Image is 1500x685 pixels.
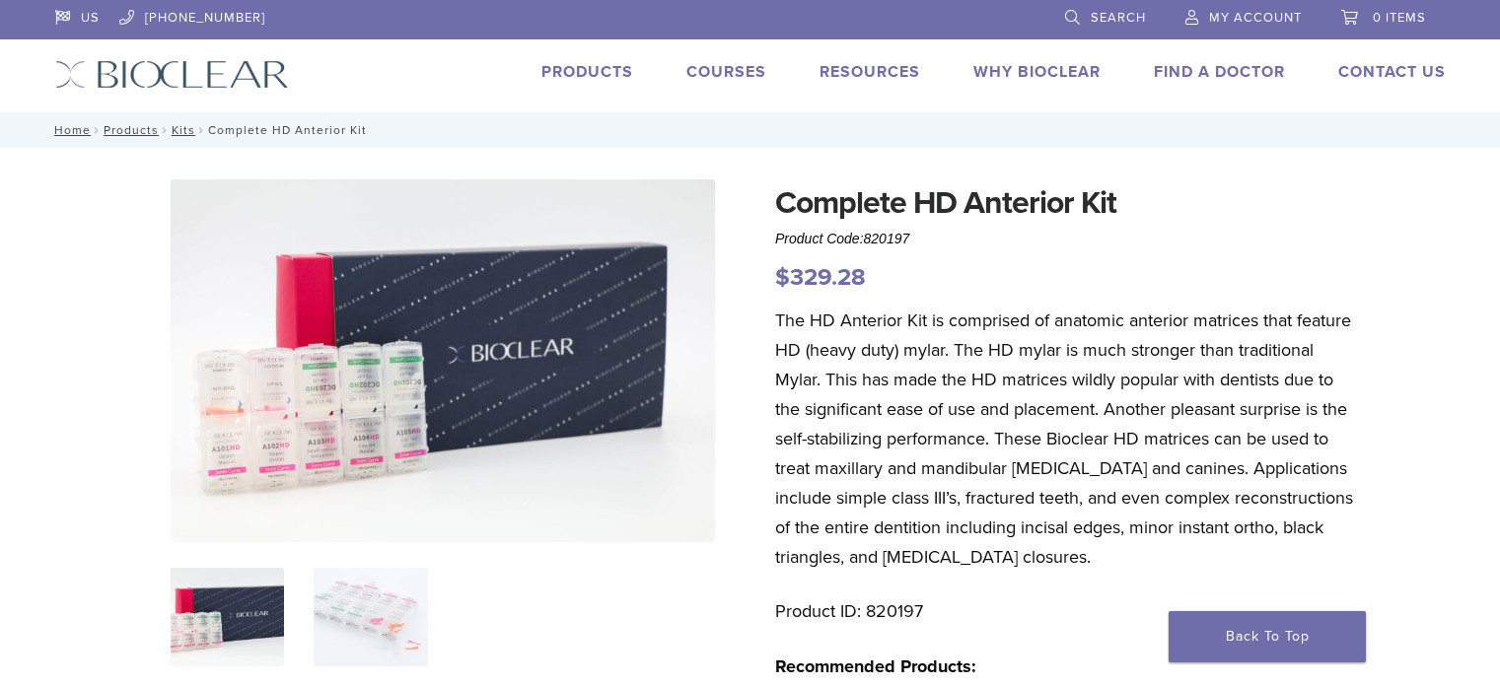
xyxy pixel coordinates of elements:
[48,123,91,137] a: Home
[1338,62,1446,82] a: Contact Us
[1169,611,1366,662] a: Back To Top
[171,179,715,542] img: IMG_8088 (1)
[91,125,104,135] span: /
[973,62,1101,82] a: Why Bioclear
[40,112,1461,148] nav: Complete HD Anterior Kit
[775,231,909,246] span: Product Code:
[1091,10,1146,26] span: Search
[314,568,427,666] img: Complete HD Anterior Kit - Image 2
[172,123,195,137] a: Kits
[541,62,633,82] a: Products
[1373,10,1426,26] span: 0 items
[1209,10,1302,26] span: My Account
[159,125,172,135] span: /
[1154,62,1285,82] a: Find A Doctor
[195,125,208,135] span: /
[55,60,289,89] img: Bioclear
[686,62,766,82] a: Courses
[864,231,910,246] span: 820197
[775,263,866,292] bdi: 329.28
[104,123,159,137] a: Products
[775,179,1355,227] h1: Complete HD Anterior Kit
[171,568,284,666] img: IMG_8088-1-324x324.jpg
[775,596,1355,626] p: Product ID: 820197
[775,263,790,292] span: $
[820,62,920,82] a: Resources
[775,655,976,677] strong: Recommended Products:
[775,306,1355,572] p: The HD Anterior Kit is comprised of anatomic anterior matrices that feature HD (heavy duty) mylar...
